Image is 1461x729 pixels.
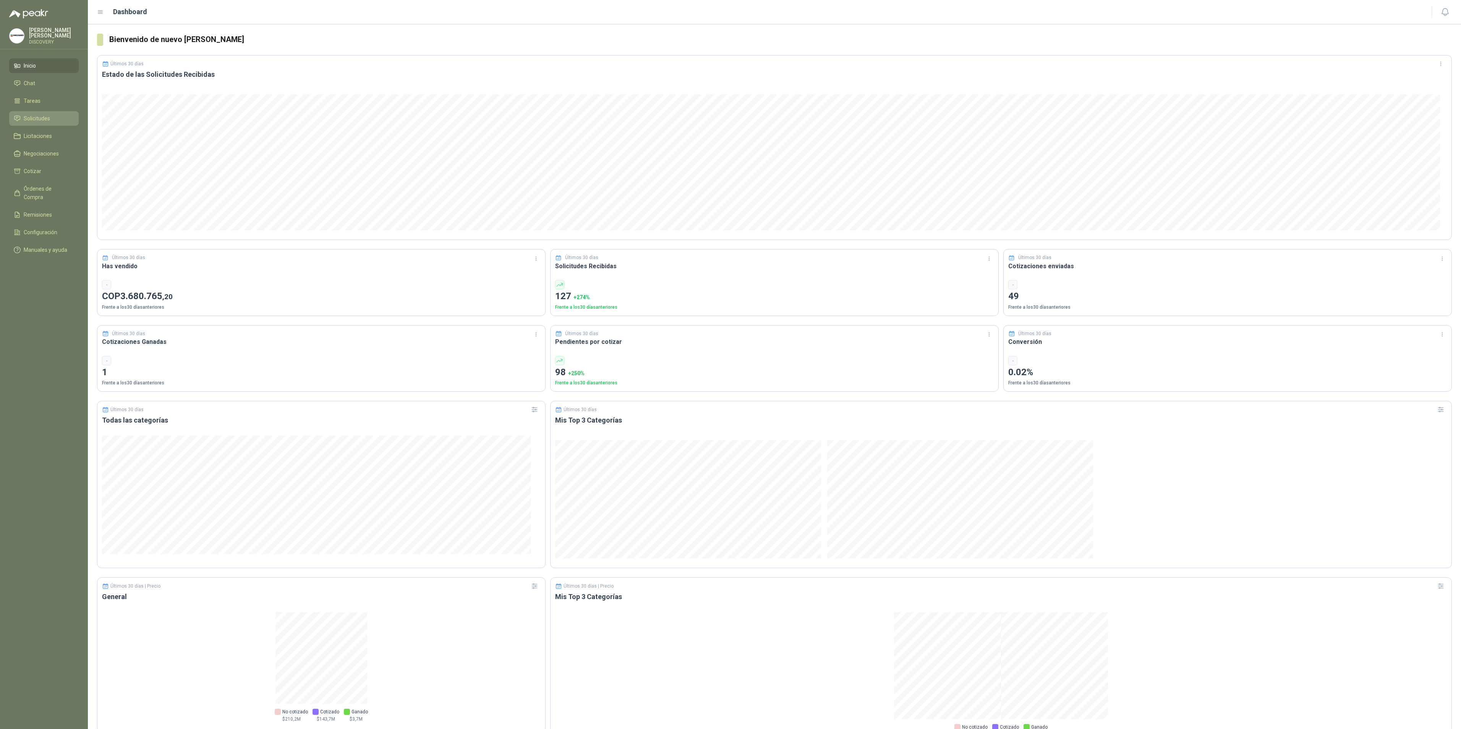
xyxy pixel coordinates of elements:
[102,356,111,365] div: -
[555,592,1447,601] h3: Mis Top 3 Categorías
[24,62,36,70] span: Inicio
[568,370,585,376] span: + 250 %
[112,330,145,337] p: Últimos 30 días
[110,61,144,66] p: Últimos 30 días
[9,243,79,257] a: Manuales y ayuda
[24,114,50,123] span: Solicitudes
[24,132,52,140] span: Licitaciones
[10,29,24,43] img: Company Logo
[1008,365,1447,380] p: 0.02%
[1008,261,1447,271] h3: Cotizaciones enviadas
[9,181,79,204] a: Órdenes de Compra
[555,365,994,380] p: 98
[9,129,79,143] a: Licitaciones
[120,291,173,301] span: 3.680.765
[555,289,994,304] p: 127
[564,583,614,589] p: Últimos 30 días | Precio
[1018,254,1051,261] p: Últimos 30 días
[564,407,597,412] p: Últimos 30 días
[102,280,111,289] div: -
[1008,304,1447,311] p: Frente a los 30 días anteriores
[1008,337,1447,347] h3: Conversión
[9,225,79,240] a: Configuración
[565,330,598,337] p: Últimos 30 días
[113,6,147,17] h1: Dashboard
[555,337,994,347] h3: Pendientes por cotizar
[1008,356,1017,365] div: -
[110,407,144,412] p: Últimos 30 días
[102,365,541,380] p: 1
[1018,330,1051,337] p: Últimos 30 días
[9,9,48,18] img: Logo peakr
[102,261,541,271] h3: Has vendido
[350,716,363,723] span: $ 3,7M
[9,94,79,108] a: Tareas
[24,228,57,237] span: Configuración
[317,716,335,723] span: $ 143,7M
[102,592,541,601] h3: General
[24,167,41,175] span: Cotizar
[565,254,598,261] p: Últimos 30 días
[555,261,994,271] h3: Solicitudes Recibidas
[24,149,59,158] span: Negociaciones
[24,246,67,254] span: Manuales y ayuda
[102,289,541,304] p: COP
[24,185,71,201] span: Órdenes de Compra
[29,40,79,44] p: DISCOVERY
[573,294,590,300] span: + 274 %
[555,379,994,387] p: Frente a los 30 días anteriores
[29,28,79,38] p: [PERSON_NAME] [PERSON_NAME]
[102,304,541,311] p: Frente a los 30 días anteriores
[109,34,1452,45] h3: Bienvenido de nuevo [PERSON_NAME]
[1008,280,1017,289] div: -
[9,111,79,126] a: Solicitudes
[162,292,173,301] span: ,20
[110,583,160,589] p: Últimos 30 días | Precio
[24,211,52,219] span: Remisiones
[1008,289,1447,304] p: 49
[9,164,79,178] a: Cotizar
[102,337,541,347] h3: Cotizaciones Ganadas
[9,146,79,161] a: Negociaciones
[555,416,1447,425] h3: Mis Top 3 Categorías
[24,97,40,105] span: Tareas
[112,254,145,261] p: Últimos 30 días
[9,58,79,73] a: Inicio
[9,207,79,222] a: Remisiones
[1008,379,1447,387] p: Frente a los 30 días anteriores
[24,79,35,87] span: Chat
[555,304,994,311] p: Frente a los 30 días anteriores
[102,416,541,425] h3: Todas las categorías
[102,70,1447,79] h3: Estado de las Solicitudes Recibidas
[9,76,79,91] a: Chat
[282,716,301,723] span: $ 210,2M
[102,379,541,387] p: Frente a los 30 días anteriores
